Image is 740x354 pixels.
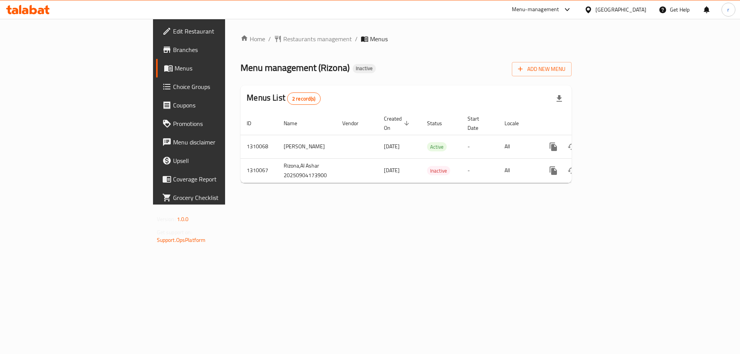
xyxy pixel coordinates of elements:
[427,119,452,128] span: Status
[177,214,189,224] span: 1.0.0
[384,141,400,151] span: [DATE]
[156,96,277,114] a: Coupons
[156,170,277,188] a: Coverage Report
[550,89,568,108] div: Export file
[342,119,368,128] span: Vendor
[274,34,352,44] a: Restaurants management
[173,101,271,110] span: Coupons
[156,188,277,207] a: Grocery Checklist
[468,114,489,133] span: Start Date
[353,65,376,72] span: Inactive
[156,133,277,151] a: Menu disclaimer
[156,77,277,96] a: Choice Groups
[288,95,320,102] span: 2 record(s)
[595,5,646,14] div: [GEOGRAPHIC_DATA]
[512,62,572,76] button: Add New Menu
[544,161,563,180] button: more
[173,119,271,128] span: Promotions
[173,45,271,54] span: Branches
[156,22,277,40] a: Edit Restaurant
[563,161,581,180] button: Change Status
[156,114,277,133] a: Promotions
[157,214,176,224] span: Version:
[727,5,729,14] span: r
[173,27,271,36] span: Edit Restaurant
[173,174,271,184] span: Coverage Report
[384,165,400,175] span: [DATE]
[240,34,572,44] nav: breadcrumb
[157,235,206,245] a: Support.OpsPlatform
[370,34,388,44] span: Menus
[461,158,498,183] td: -
[240,112,624,183] table: enhanced table
[563,138,581,156] button: Change Status
[498,158,538,183] td: All
[156,59,277,77] a: Menus
[277,158,336,183] td: Rizona,Al Ashar 20250904173900
[283,34,352,44] span: Restaurants management
[277,135,336,158] td: [PERSON_NAME]
[156,151,277,170] a: Upsell
[461,135,498,158] td: -
[518,64,565,74] span: Add New Menu
[427,143,447,151] span: Active
[512,5,559,14] div: Menu-management
[353,64,376,73] div: Inactive
[247,92,320,105] h2: Menus List
[240,59,350,76] span: Menu management ( Rizona )
[173,82,271,91] span: Choice Groups
[355,34,358,44] li: /
[384,114,412,133] span: Created On
[157,227,192,237] span: Get support on:
[505,119,529,128] span: Locale
[284,119,307,128] span: Name
[538,112,624,135] th: Actions
[247,119,261,128] span: ID
[287,92,321,105] div: Total records count
[173,193,271,202] span: Grocery Checklist
[175,64,271,73] span: Menus
[173,156,271,165] span: Upsell
[498,135,538,158] td: All
[427,166,450,175] span: Inactive
[427,142,447,151] div: Active
[156,40,277,59] a: Branches
[173,138,271,147] span: Menu disclaimer
[544,138,563,156] button: more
